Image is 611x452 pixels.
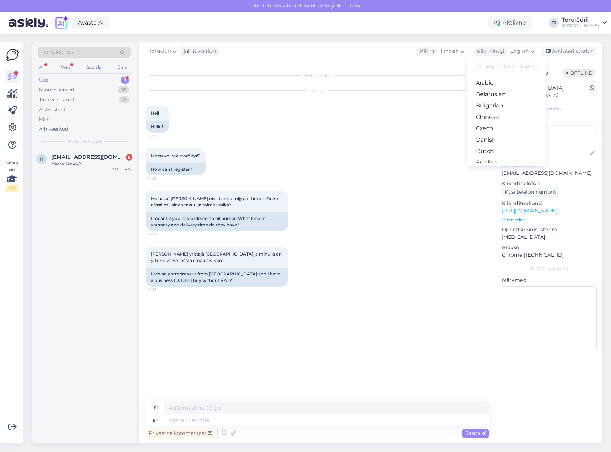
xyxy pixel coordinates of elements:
[502,162,597,169] p: Kliendi email
[44,49,73,56] span: Otsi kliente
[502,139,597,146] p: Kliendi nimi
[467,111,546,123] a: Chinese
[148,176,175,181] span: 14:53
[146,268,288,287] div: I am an entrepreneur from [GEOGRAPHIC_DATA] and I have a business ID. Can I buy without VAT?
[151,251,283,263] span: [PERSON_NAME] yrittäjä [GEOGRAPHIC_DATA] ja minulla on y-tunnus. Voi ostaa ilman alv-vero
[502,266,597,272] div: [PERSON_NAME]
[562,23,599,28] div: [PERSON_NAME]
[39,86,74,94] div: Minu vestlused
[54,15,69,30] img: explore-ai
[502,277,597,284] p: Märkmed
[85,63,102,72] div: Socials
[72,17,110,29] a: Avasta AI
[51,160,132,167] div: Peakaitse 20A
[154,402,158,414] div: fi
[510,47,529,55] span: English
[148,287,175,292] span: 14:55
[38,63,46,72] div: All
[39,96,74,103] div: Tiimi vestlused
[502,187,559,197] div: Küsi telefoninumbrit
[502,233,597,241] p: [MEDICAL_DATA]
[148,133,175,138] span: 14:53
[151,153,201,158] span: Miten voi rekistöröityä?
[181,48,217,55] div: juhib vestlust
[146,429,215,438] div: Privaatne kommentaar
[502,217,597,223] p: Vaata edasi ...
[146,163,206,175] div: How can I register?
[126,154,132,161] div: 5
[467,157,546,168] a: English
[151,110,159,116] span: Hei!
[6,48,19,62] img: Askly Logo
[146,212,288,231] div: I meant if you had ordered an oil burner. What kind of warranty and delivery time do they have?
[504,84,590,99] div: [GEOGRAPHIC_DATA], [GEOGRAPHIC_DATA]
[467,134,546,146] a: Danish
[68,138,101,144] span: Uued vestlused
[488,16,532,29] div: Aktiivne
[59,63,72,72] div: Web
[467,77,546,89] a: Arabic
[502,244,597,251] p: Brauser
[563,69,595,77] span: Offline
[502,180,597,187] p: Kliendi telefon
[467,89,546,100] a: Belarusian
[51,154,125,160] span: henriaasamets@gmail.com
[40,156,43,162] span: h
[502,200,597,207] p: Klienditeekond
[562,17,599,23] div: Toru-Jüri
[549,18,559,28] div: TJ
[39,116,49,123] div: Kõik
[116,63,131,72] div: Email
[502,169,597,177] p: [EMAIL_ADDRESS][DOMAIN_NAME]
[474,48,504,55] div: Klienditugi
[149,47,171,55] span: Toru-Jüri
[39,77,48,84] div: Uus
[146,72,489,79] div: Vestlus algas
[465,430,486,436] span: Saada
[562,17,607,28] a: Toru-Jüri[PERSON_NAME]
[148,231,175,237] span: 14:54
[151,196,279,207] span: Meinasin [PERSON_NAME] oisi tilannut öljypolttimon. Onko niissä millainen takuu ja toimitusaika?
[39,126,68,133] div: Arhiveeritud
[467,100,546,111] a: Bulgarian
[473,61,540,72] input: Kirjuta, millist tag'i otsid
[541,47,596,56] div: Arhiveeri vestlus
[146,121,169,133] div: Hello!
[6,185,18,192] div: 1 / 3
[146,87,489,94] div: [DATE]
[502,106,597,112] div: Kliendi info
[441,47,459,55] span: Finnish
[119,96,129,103] div: 0
[121,77,129,84] div: 1
[502,116,597,124] p: Kliendi tag'id
[502,226,597,233] p: Operatsioonisüsteem
[502,207,558,214] a: [URL][DOMAIN_NAME]
[467,123,546,134] a: Czech
[502,251,597,259] p: Chrome [TECHNICAL_ID]
[347,2,364,9] span: Luba
[6,160,18,192] div: Vaata siia
[467,146,546,157] a: Dutch
[417,48,435,55] div: Klient
[39,106,65,113] div: AI Assistent
[110,167,132,172] div: [DATE] 14:56
[118,86,129,94] div: 16
[502,149,589,157] input: Lisa nimi
[153,414,159,426] div: en
[502,125,597,136] input: Lisa tag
